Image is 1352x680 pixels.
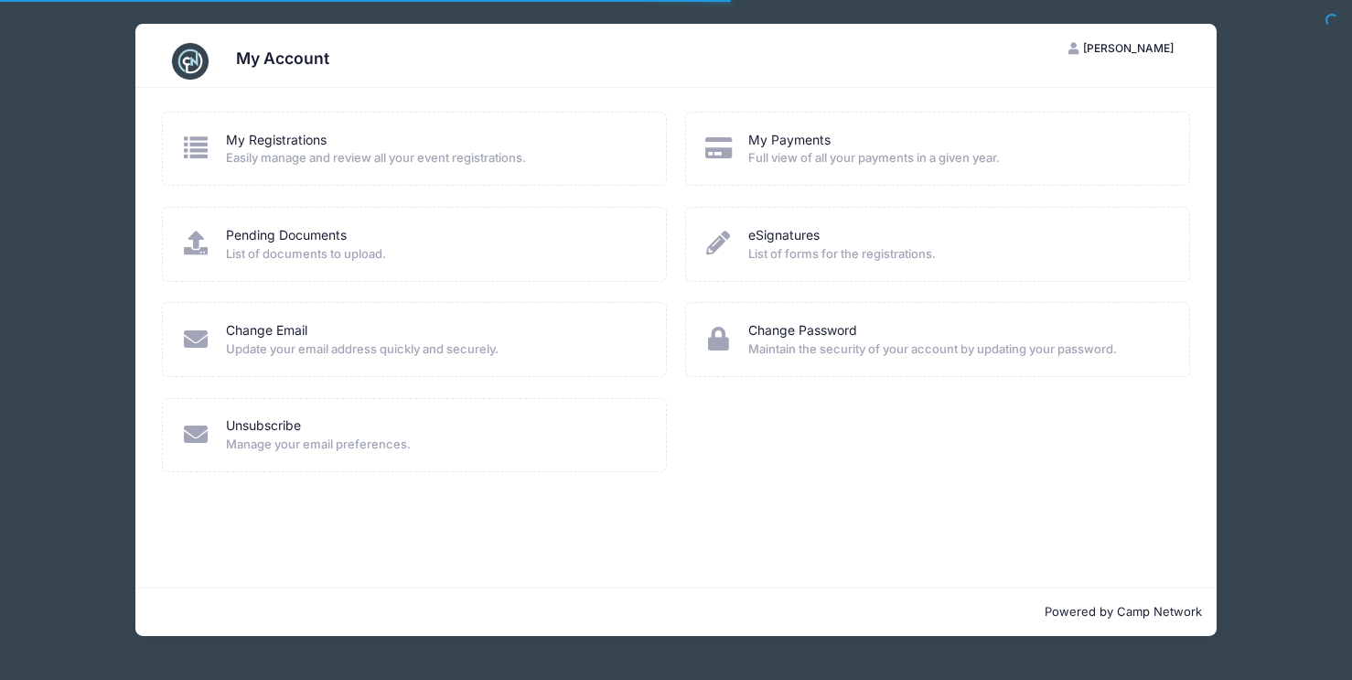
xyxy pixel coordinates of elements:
[172,43,209,80] img: CampNetwork
[748,131,831,150] a: My Payments
[748,321,857,340] a: Change Password
[226,245,643,264] span: List of documents to upload.
[748,149,1165,167] span: Full view of all your payments in a given year.
[226,321,307,340] a: Change Email
[1053,33,1190,64] button: [PERSON_NAME]
[226,131,327,150] a: My Registrations
[226,226,347,245] a: Pending Documents
[150,603,1201,621] p: Powered by Camp Network
[226,416,301,436] a: Unsubscribe
[748,226,820,245] a: eSignatures
[748,245,1165,264] span: List of forms for the registrations.
[748,340,1165,359] span: Maintain the security of your account by updating your password.
[226,149,643,167] span: Easily manage and review all your event registrations.
[226,436,643,454] span: Manage your email preferences.
[1083,41,1174,55] span: [PERSON_NAME]
[226,340,643,359] span: Update your email address quickly and securely.
[236,49,329,68] h3: My Account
